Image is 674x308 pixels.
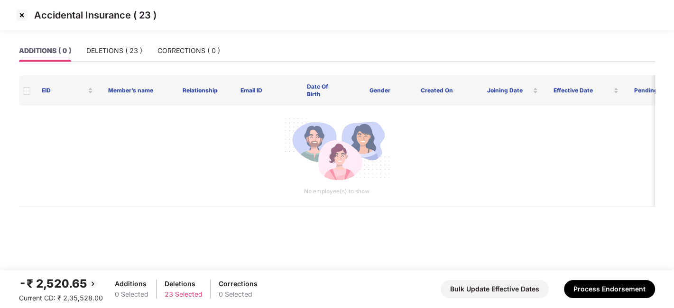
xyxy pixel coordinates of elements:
span: Current CD: ₹ 2,35,528.00 [19,294,103,302]
th: EID [34,75,101,106]
div: CORRECTIONS ( 0 ) [157,45,220,56]
p: No employee(s) to show [27,187,647,196]
div: DELETIONS ( 23 ) [86,45,142,56]
div: Additions [115,279,148,289]
th: Date Of Birth [299,75,347,106]
div: -₹ 2,520.65 [19,275,103,293]
img: svg+xml;base64,PHN2ZyBpZD0iQ3Jvc3MtMzJ4MzIiIHhtbG5zPSJodHRwOi8vd3d3LnczLm9yZy8yMDAwL3N2ZyIgd2lkdG... [14,8,29,23]
p: Accidental Insurance ( 23 ) [34,9,157,21]
th: Created On [413,75,480,106]
div: Deletions [165,279,203,289]
button: Process Endorsement [564,280,655,298]
th: Gender [347,75,413,106]
span: Effective Date [553,87,611,94]
div: Corrections [219,279,258,289]
th: Joining Date [480,75,546,106]
div: 0 Selected [115,289,148,299]
span: Joining Date [487,87,531,94]
img: svg+xml;base64,PHN2ZyBpZD0iQmFjay0yMHgyMCIgeG1sbnM9Imh0dHA6Ly93d3cudzMub3JnLzIwMDAvc3ZnIiB3aWR0aD... [87,278,99,290]
div: 23 Selected [165,289,203,299]
th: Member’s name [101,75,167,106]
th: Relationship [167,75,233,106]
button: Bulk Update Effective Dates [441,280,549,298]
img: svg+xml;base64,PHN2ZyB4bWxucz0iaHR0cDovL3d3dy53My5vcmcvMjAwMC9zdmciIGlkPSJNdWx0aXBsZV9lbXBsb3llZS... [284,113,390,187]
div: ADDITIONS ( 0 ) [19,45,71,56]
div: 0 Selected [219,289,258,299]
th: Email ID [233,75,299,106]
span: EID [42,87,86,94]
th: Effective Date [545,75,626,106]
